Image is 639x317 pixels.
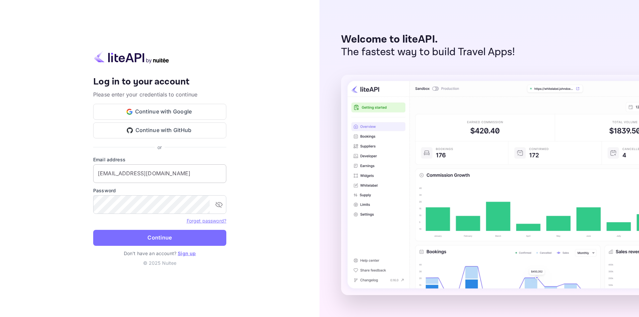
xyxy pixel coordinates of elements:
[93,259,226,266] p: © 2025 Nuitee
[341,33,515,46] p: Welcome to liteAPI.
[341,46,515,59] p: The fastest way to build Travel Apps!
[212,198,226,211] button: toggle password visibility
[93,90,226,98] p: Please enter your credentials to continue
[93,122,226,138] button: Continue with GitHub
[93,104,226,120] button: Continue with Google
[93,51,170,64] img: liteapi
[178,250,196,256] a: Sign up
[93,76,226,88] h4: Log in to your account
[93,156,226,163] label: Email address
[93,230,226,246] button: Continue
[93,164,226,183] input: Enter your email address
[93,187,226,194] label: Password
[157,144,162,151] p: or
[93,250,226,257] p: Don't have an account?
[187,217,226,224] a: Forget password?
[187,218,226,224] a: Forget password?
